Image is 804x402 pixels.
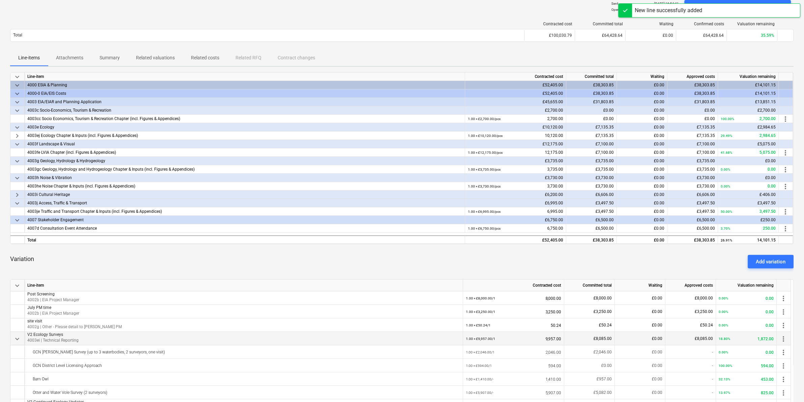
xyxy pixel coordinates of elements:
small: 0.00% [721,168,730,171]
div: £45,655.00 [465,98,566,106]
small: 1.00 × £6,995.00 / pcs [468,210,501,213]
span: £0.00 [652,363,663,368]
div: £3,730.00 [668,174,718,182]
div: £0.00 [617,235,668,244]
span: £0.00 [654,133,665,138]
span: £8,000.00 [695,296,713,300]
span: £0.00 [652,377,663,381]
small: 50.00% [721,210,732,213]
div: £3,497.50 [566,199,617,207]
span: £0.00 [652,336,663,341]
div: Valuation remaining [730,22,775,26]
div: Valuation remaining [718,73,779,81]
div: Approved costs [668,73,718,81]
div: £-406.00 [718,191,779,199]
span: more_vert [780,335,788,343]
div: £0.00 [617,89,668,98]
span: £3,730.00 [596,184,614,189]
div: £7,100.00 [668,140,718,148]
div: £6,750.00 [465,216,566,224]
div: 4003c Socio-Economics, Tourism & Recreation [27,106,462,115]
span: £0.00 [654,209,665,214]
div: £14,101.15 [718,81,779,89]
div: £7,135.35 [566,123,617,132]
span: £8,085.00 [594,336,612,341]
div: 594.00 [719,359,774,373]
span: more_vert [780,348,788,356]
div: £2,984.65 [718,123,779,132]
div: £6,500.00 [668,216,718,224]
span: £3,730.00 [697,184,715,189]
div: 4003ej Ecology Chapter & Inputs (incl. Figures & Appendices) [27,132,462,140]
div: 3,250.00 [466,305,561,319]
div: £3,730.00 [465,174,566,182]
small: 0.00% [719,296,728,300]
div: £31,803.85 [668,98,718,106]
div: £3,497.50 [668,199,718,207]
span: £3,735.00 [596,167,614,172]
div: £0.00 [617,191,668,199]
small: 1.00 × £2,046.00 / 1 [466,350,495,354]
div: 14,101.15 [721,236,776,245]
span: more_vert [782,225,790,233]
div: 825.00 [719,386,774,400]
div: 4003j Access, Traffic & Transport [27,199,462,207]
div: £0.00 [668,106,718,115]
div: Confirmed costs [679,22,724,26]
div: 0.00 [721,165,776,174]
span: £0.00 [654,167,665,172]
span: £0.00 [652,350,663,354]
div: Approved costs [666,280,716,291]
button: Add variation [748,255,794,268]
div: £3,730.00 [566,174,617,182]
span: keyboard_arrow_right [13,191,21,199]
div: - [666,359,716,372]
span: keyboard_arrow_down [13,73,21,81]
span: more_vert [782,166,790,174]
div: 0.00 [719,318,774,332]
div: 0.00 [721,182,776,191]
p: Line-items [18,54,40,61]
span: £6,500.00 [697,226,715,231]
span: £0.00 [604,116,614,121]
div: £2,700.00 [465,106,566,115]
small: 1.00 × £6,750.00 / pcs [468,227,501,230]
span: keyboard_arrow_down [13,282,21,290]
div: Valuation remaining [716,280,777,291]
span: keyboard_arrow_down [13,199,21,207]
div: 4007d Consultation Event Attendance [27,224,462,233]
div: £6,995.00 [465,199,566,207]
div: £3,735.00 [465,157,566,165]
div: 1,410.00 [466,372,561,386]
span: £0.00 [654,116,665,121]
span: £0.00 [654,226,665,231]
div: 1,872.00 [719,332,774,346]
span: more_vert [780,308,788,316]
div: 4000 ESIA & Planning [27,81,462,89]
div: 4003gc Geology, Hydrology and Hydrogeology Chapter & Inputs (incl. Figures & Appendices) [27,165,462,174]
div: £38,303.85 [668,89,718,98]
span: keyboard_arrow_down [13,216,21,224]
span: £50.24 [700,323,713,327]
div: 0.00 [719,345,774,359]
span: more_vert [780,362,788,370]
p: 4002b | EIA Project Manager [27,311,460,316]
div: £6,606.00 [566,191,617,199]
span: keyboard_arrow_down [13,107,21,115]
small: 1.00 × £8,000.00 / 1 [466,296,495,300]
div: £13,851.15 [718,98,779,106]
div: 4003je Traffic and Transport Chapter & Inputs (incl. Figures & Appendices) [27,207,462,216]
div: 10,120.00 [468,132,563,140]
div: Committed total [566,73,617,81]
iframe: Chat Widget [770,370,804,402]
p: site visit [27,318,460,324]
span: more_vert [782,115,790,123]
div: Waiting [617,73,668,81]
div: £31,803.85 [566,98,617,106]
div: - [666,386,716,399]
small: 29.49% [721,134,732,138]
small: 1.00 × £9,957.00 / 1 [466,337,495,341]
span: keyboard_arrow_down [13,81,21,89]
div: £0.00 [617,123,668,132]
